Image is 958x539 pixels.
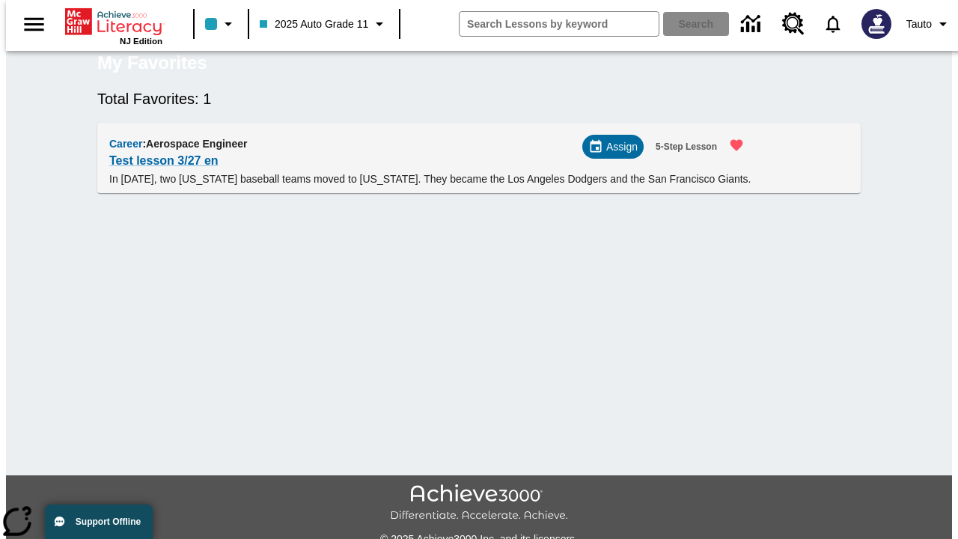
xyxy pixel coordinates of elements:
button: Profile/Settings [900,10,958,37]
span: NJ Edition [120,37,162,46]
a: Home [65,7,162,37]
button: Select a new avatar [852,4,900,43]
span: 2025 Auto Grade 11 [260,16,368,32]
button: Remove from Favorites [720,129,753,162]
span: Tauto [906,16,932,32]
button: 5-Step Lesson [650,135,723,159]
h5: My Favorites [97,51,207,75]
img: Avatar [861,9,891,39]
a: Resource Center, Will open in new tab [773,4,814,44]
h6: Total Favorites: 1 [97,87,861,111]
span: 5-Step Lesson [656,139,717,155]
a: Notifications [814,4,852,43]
a: Test lesson 3/27 en [109,150,219,171]
input: search field [460,12,659,36]
a: Data Center [732,4,773,45]
button: Support Offline [45,505,153,539]
button: Open side menu [12,2,56,46]
div: Home [65,5,162,46]
button: Class: 2025 Auto Grade 11, Select your class [254,10,394,37]
img: Achieve3000 Differentiate Accelerate Achieve [390,484,568,523]
div: Assign Choose Dates [582,135,644,159]
p: In [DATE], two [US_STATE] baseball teams moved to [US_STATE]. They became the Los Angeles Dodgers... [109,171,753,187]
span: Support Offline [76,517,141,527]
span: : Aerospace Engineer [142,138,247,150]
span: Career [109,138,142,150]
span: Assign [606,139,638,155]
button: Class color is light blue. Change class color [199,10,243,37]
